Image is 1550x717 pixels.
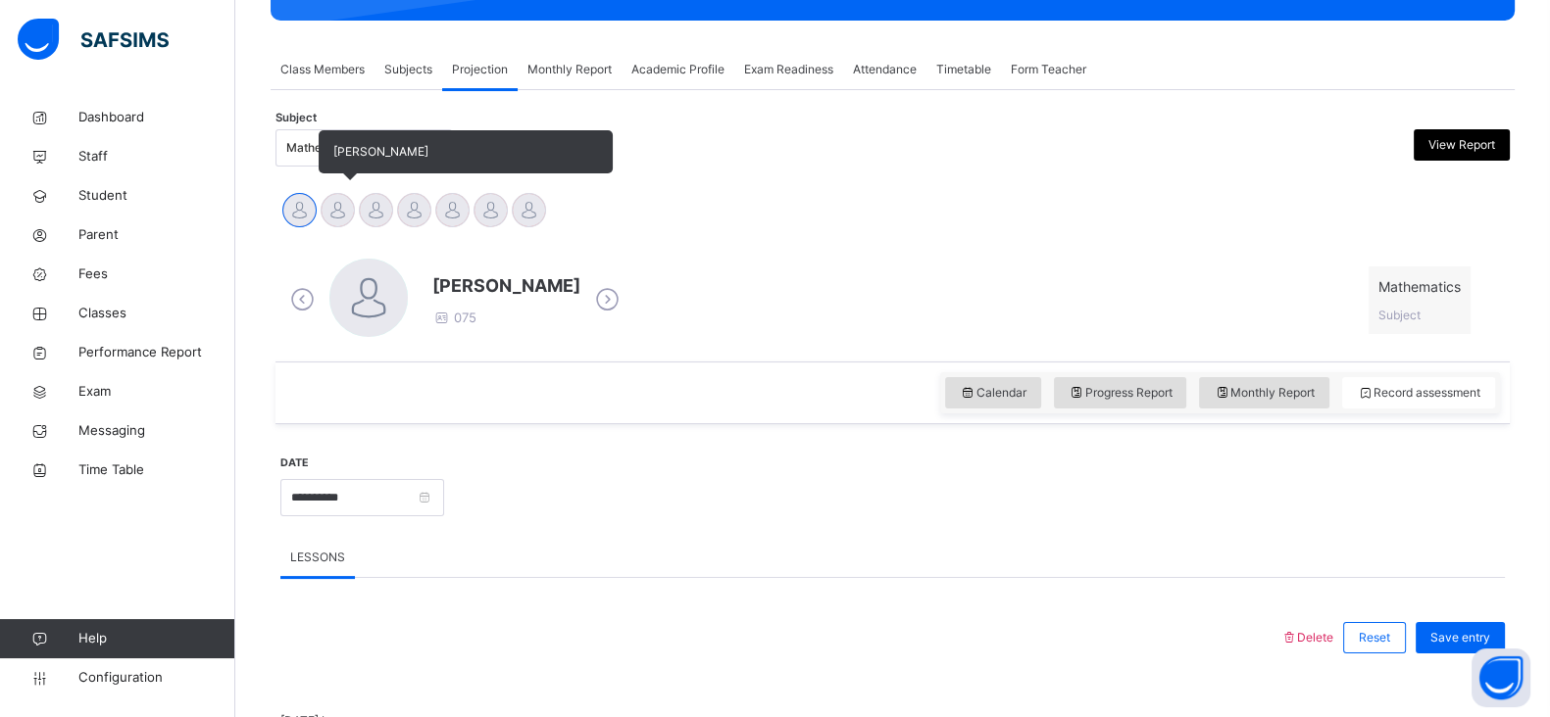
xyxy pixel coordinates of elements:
[78,304,235,323] span: Classes
[1069,384,1173,402] span: Progress Report
[78,382,235,402] span: Exam
[1357,384,1480,402] span: Record assessment
[1359,629,1390,646] span: Reset
[333,144,428,159] span: [PERSON_NAME]
[275,110,317,126] span: Subject
[78,421,235,441] span: Messaging
[1011,61,1086,78] span: Form Teacher
[744,61,833,78] span: Exam Readiness
[527,61,612,78] span: Monthly Report
[936,61,991,78] span: Timetable
[78,225,235,245] span: Parent
[631,61,725,78] span: Academic Profile
[1430,629,1490,646] span: Save entry
[280,455,309,471] label: Date
[1280,630,1333,645] span: Delete
[452,61,508,78] span: Projection
[280,61,365,78] span: Class Members
[78,264,235,284] span: Fees
[78,460,235,480] span: Time Table
[78,629,234,648] span: Help
[384,61,432,78] span: Subjects
[78,343,235,362] span: Performance Report
[78,186,235,206] span: Student
[1378,308,1421,322] span: Subject
[78,668,234,688] span: Configuration
[286,139,416,157] div: Mathematics
[1472,648,1530,707] button: Open asap
[18,19,169,60] img: safsims
[1428,136,1495,154] span: View Report
[1378,276,1461,297] span: Mathematics
[960,384,1026,402] span: Calendar
[432,272,580,299] span: [PERSON_NAME]
[1214,384,1315,402] span: Monthly Report
[432,310,476,325] span: 075
[78,108,235,127] span: Dashboard
[78,147,235,167] span: Staff
[853,61,917,78] span: Attendance
[290,549,345,566] span: LESSONS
